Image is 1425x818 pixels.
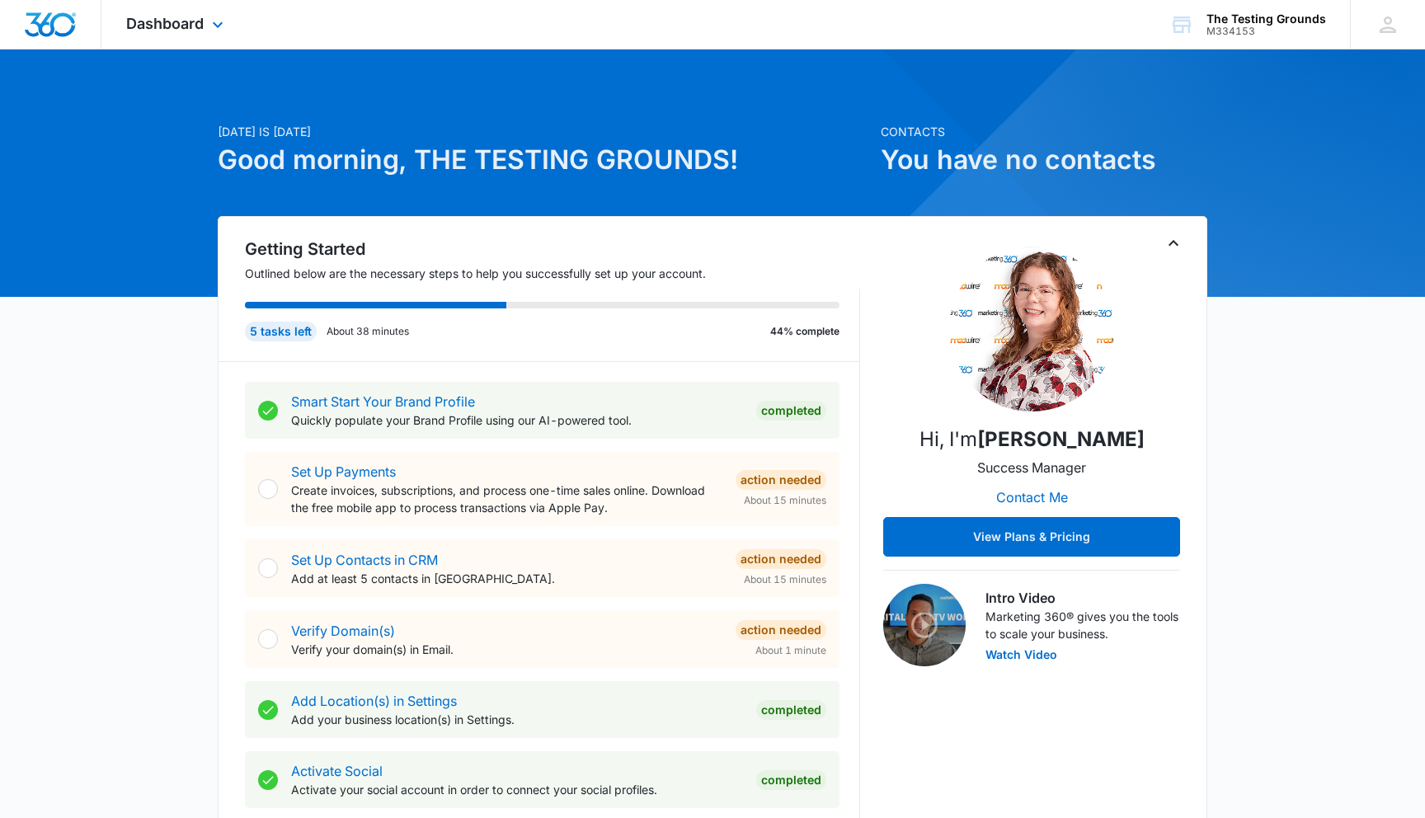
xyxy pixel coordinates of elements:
[736,620,826,640] div: Action Needed
[756,770,826,790] div: Completed
[756,401,826,421] div: Completed
[1164,233,1183,253] button: Toggle Collapse
[218,123,871,140] p: [DATE] is [DATE]
[291,411,743,429] p: Quickly populate your Brand Profile using our AI-powered tool.
[977,458,1086,477] p: Success Manager
[291,693,457,709] a: Add Location(s) in Settings
[949,247,1114,411] img: Cheyenne von Hoene
[980,477,1084,517] button: Contact Me
[291,711,743,728] p: Add your business location(s) in Settings.
[881,123,1207,140] p: Contacts
[291,763,383,779] a: Activate Social
[291,552,438,568] a: Set Up Contacts in CRM
[291,570,722,587] p: Add at least 5 contacts in [GEOGRAPHIC_DATA].
[977,427,1145,451] strong: [PERSON_NAME]
[291,781,743,798] p: Activate your social account in order to connect your social profiles.
[770,324,839,339] p: 44% complete
[744,572,826,587] span: About 15 minutes
[881,140,1207,180] h1: You have no contacts
[126,15,204,32] span: Dashboard
[736,470,826,490] div: Action Needed
[1206,12,1326,26] div: account name
[736,549,826,569] div: Action Needed
[883,584,966,666] img: Intro Video
[218,140,871,180] h1: Good morning, THE TESTING GROUNDS!
[744,493,826,508] span: About 15 minutes
[985,608,1180,642] p: Marketing 360® gives you the tools to scale your business.
[291,463,396,480] a: Set Up Payments
[245,237,860,261] h2: Getting Started
[291,623,395,639] a: Verify Domain(s)
[291,482,722,516] p: Create invoices, subscriptions, and process one-time sales online. Download the free mobile app t...
[291,393,475,410] a: Smart Start Your Brand Profile
[291,641,722,658] p: Verify your domain(s) in Email.
[985,649,1057,661] button: Watch Video
[756,700,826,720] div: Completed
[755,643,826,658] span: About 1 minute
[245,322,317,341] div: 5 tasks left
[883,517,1180,557] button: View Plans & Pricing
[985,588,1180,608] h3: Intro Video
[919,425,1145,454] p: Hi, I'm
[245,265,860,282] p: Outlined below are the necessary steps to help you successfully set up your account.
[1206,26,1326,37] div: account id
[327,324,409,339] p: About 38 minutes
